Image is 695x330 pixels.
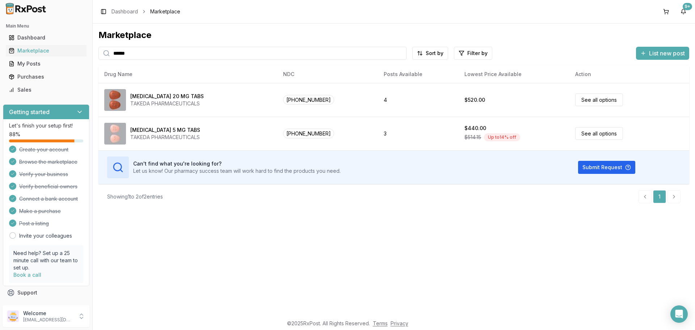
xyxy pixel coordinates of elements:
span: Create your account [19,146,68,153]
button: My Posts [3,58,89,70]
img: RxPost Logo [3,3,49,14]
a: See all options [575,127,623,140]
button: Filter by [454,47,492,60]
img: User avatar [7,310,19,322]
th: Posts Available [378,66,459,83]
div: $440.00 [464,125,486,132]
div: [MEDICAL_DATA] 5 MG TABS [130,126,200,134]
div: Showing 1 to 2 of 2 entries [107,193,163,200]
span: Marketplace [150,8,180,15]
a: Terms [373,320,388,326]
h2: Main Menu [6,23,87,29]
a: My Posts [6,57,87,70]
div: [MEDICAL_DATA] 20 MG TABS [130,93,204,100]
div: My Posts [9,60,84,67]
span: Feedback [17,302,42,309]
button: List new post [636,47,689,60]
button: Submit Request [578,161,635,174]
th: Lowest Price Available [459,66,569,83]
button: Purchases [3,71,89,83]
div: Up to 14 % off [484,133,520,141]
div: Purchases [9,73,84,80]
a: Purchases [6,70,87,83]
a: Dashboard [6,31,87,44]
p: Let's finish your setup first! [9,122,83,129]
a: Privacy [391,320,408,326]
nav: pagination [639,190,681,203]
p: Welcome [23,310,73,317]
button: Sort by [412,47,448,60]
img: Trintellix 20 MG TABS [104,89,126,111]
div: 9+ [683,3,692,10]
span: Verify beneficial owners [19,183,77,190]
button: Support [3,286,89,299]
a: 1 [653,190,666,203]
nav: breadcrumb [111,8,180,15]
span: Filter by [467,50,488,57]
div: TAKEDA PHARMACEUTICALS [130,100,204,107]
span: Browse the marketplace [19,158,77,166]
span: [PHONE_NUMBER] [283,95,334,105]
p: Let us know! Our pharmacy success team will work hard to find the products you need. [133,167,341,175]
a: Marketplace [6,44,87,57]
span: $514.15 [464,134,481,141]
button: Dashboard [3,32,89,43]
div: Dashboard [9,34,84,41]
span: Make a purchase [19,208,61,215]
div: Marketplace [9,47,84,54]
button: Sales [3,84,89,96]
p: [EMAIL_ADDRESS][DOMAIN_NAME] [23,317,73,323]
span: List new post [649,49,685,58]
button: 9+ [678,6,689,17]
a: Dashboard [111,8,138,15]
div: Marketplace [98,29,689,41]
h3: Getting started [9,108,50,116]
th: NDC [277,66,378,83]
td: 3 [378,117,459,150]
a: Invite your colleagues [19,232,72,239]
span: Connect a bank account [19,195,78,202]
th: Action [569,66,689,83]
button: Marketplace [3,45,89,57]
a: See all options [575,93,623,106]
td: 4 [378,83,459,117]
div: TAKEDA PHARMACEUTICALS [130,134,200,141]
button: Feedback [3,299,89,312]
span: Sort by [426,50,443,57]
a: Sales [6,83,87,96]
h3: Can't find what you're looking for? [133,160,341,167]
div: Open Intercom Messenger [670,305,688,323]
span: Post a listing [19,220,49,227]
div: Sales [9,86,84,93]
a: List new post [636,50,689,58]
span: [PHONE_NUMBER] [283,129,334,138]
a: Book a call [13,272,41,278]
th: Drug Name [98,66,277,83]
p: Need help? Set up a 25 minute call with our team to set up. [13,250,79,271]
div: $520.00 [464,96,485,104]
span: Verify your business [19,171,68,178]
span: 88 % [9,131,20,138]
img: Trintellix 5 MG TABS [104,123,126,145]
